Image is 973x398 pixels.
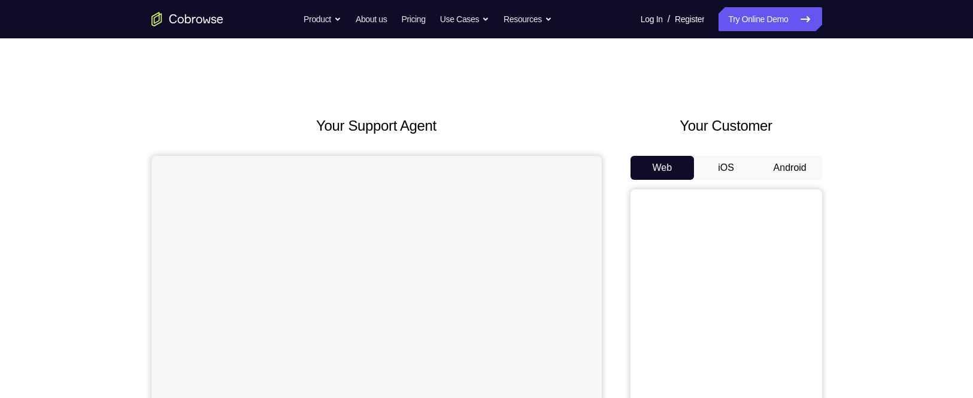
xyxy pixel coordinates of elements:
button: Web [631,156,695,180]
a: Pricing [401,7,425,31]
a: Register [675,7,704,31]
button: Product [304,7,341,31]
button: Use Cases [440,7,489,31]
h2: Your Support Agent [151,115,602,137]
button: Android [758,156,822,180]
a: About us [356,7,387,31]
span: / [668,12,670,26]
h2: Your Customer [631,115,822,137]
a: Try Online Demo [719,7,822,31]
button: iOS [694,156,758,180]
a: Go to the home page [151,12,223,26]
a: Log In [641,7,663,31]
button: Resources [504,7,552,31]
